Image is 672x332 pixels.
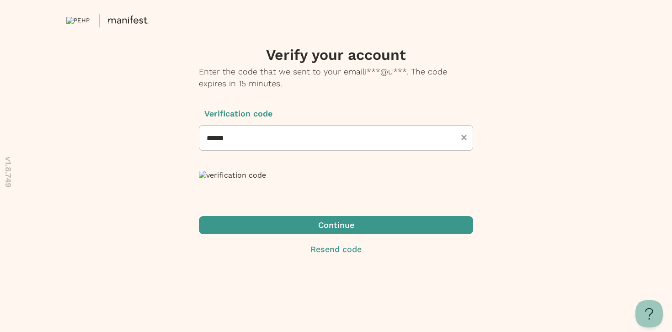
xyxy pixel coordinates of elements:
h3: Verify your account [199,46,473,64]
p: Enter the code that we sent to your email i***@u*** . The code expires in 15 minutes. [199,66,473,90]
p: v 1.8.749 [2,157,14,188]
iframe: Toggle Customer Support [635,300,663,327]
button: Continue [199,216,473,234]
button: Resend code [199,243,473,255]
img: verification code [199,171,266,179]
p: Verification code [199,108,473,120]
img: PEHP [66,17,90,24]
